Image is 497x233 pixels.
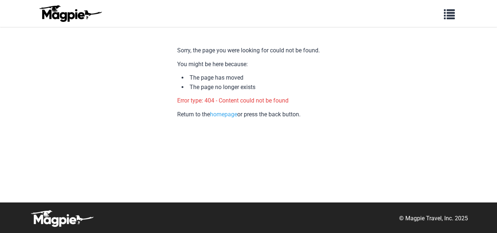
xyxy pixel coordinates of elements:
[177,46,320,55] p: Sorry, the page you were looking for could not be found.
[37,5,103,22] img: logo-ab69f6fb50320c5b225c76a69d11143b.png
[177,60,320,69] p: You might be here because:
[177,110,320,119] p: Return to the or press the back button.
[399,214,468,223] p: © Magpie Travel, Inc. 2025
[29,210,95,227] img: logo-white-d94fa1abed81b67a048b3d0f0ab5b955.png
[182,73,320,83] li: The page has moved
[210,111,237,118] a: homepage
[177,96,320,105] p: Error type: 404 - Content could not be found
[182,83,320,92] li: The page no longer exists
